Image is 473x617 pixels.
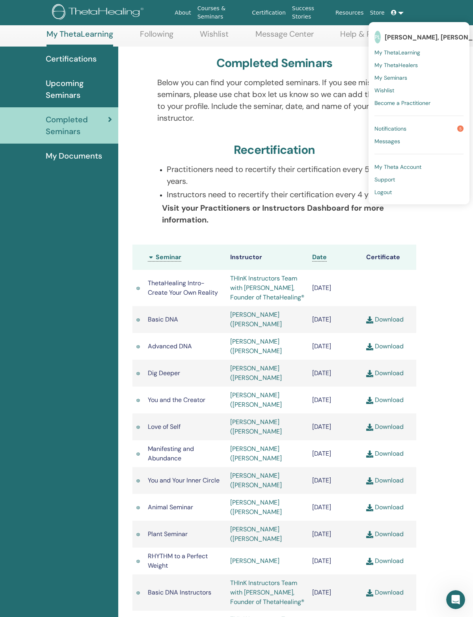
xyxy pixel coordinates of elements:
a: [PERSON_NAME] ([PERSON_NAME] [230,391,282,409]
a: Download [366,557,404,565]
a: THInK Instructors Team with [PERSON_NAME], Founder of ThetaHealing® [230,579,304,606]
img: Active Certificate [136,591,140,596]
a: Download [366,315,404,323]
td: [DATE] [308,360,362,387]
a: Wishlist [374,84,464,97]
span: 5 [457,125,464,132]
span: You and Your Inner Circle [148,476,220,484]
a: Resources [332,6,367,20]
span: My Theta Account [374,163,421,170]
p: Practitioners need to recertify their certification every 5 years. [167,163,392,187]
span: Wishlist [374,87,394,94]
a: [PERSON_NAME] ([PERSON_NAME] [230,364,282,382]
a: [PERSON_NAME] ([PERSON_NAME] [230,310,282,328]
td: [DATE] [308,440,362,467]
a: Download [366,396,404,404]
img: download.svg [366,316,373,323]
a: Store [367,6,388,20]
a: My ThetaLearning [374,46,464,59]
a: About [171,6,194,20]
td: [DATE] [308,387,362,413]
span: Logout [374,189,392,196]
th: Certificate [362,245,416,270]
span: Advanced DNA [148,342,192,350]
span: Completed Seminars [46,114,108,137]
img: Active Certificate [136,318,140,323]
span: PL [374,31,381,43]
a: My ThetaLearning [47,29,113,47]
a: [PERSON_NAME] ([PERSON_NAME] [230,471,282,489]
a: Download [366,530,404,538]
a: Support [374,173,464,186]
h3: Recertification [234,143,315,157]
span: My ThetaLearning [374,49,420,56]
a: Download [366,476,404,484]
th: Instructor [226,245,309,270]
a: Messages [374,135,464,148]
a: Become a Practitioner [374,97,464,109]
b: Visit your Practitioners or Instructors Dashboard for more information. [162,203,384,225]
span: My Documents [46,150,102,162]
img: logo.png [52,4,146,22]
img: Active Certificate [136,286,140,291]
a: My Seminars [374,71,464,84]
a: Following [140,29,173,45]
a: Download [366,342,404,350]
img: Active Certificate [136,452,140,457]
span: Dig Deeper [148,369,180,377]
span: Notifications [374,125,406,132]
img: download.svg [366,531,373,538]
span: Upcoming Seminars [46,77,112,101]
a: My Theta Account [374,161,464,173]
img: Active Certificate [136,479,140,484]
img: Active Certificate [136,398,140,403]
span: Become a Practitioner [374,99,430,107]
p: Below you can find your completed seminars. If you see missing seminars, please use chat box let ... [157,77,392,124]
span: Plant Seminar [148,530,188,538]
span: My Seminars [374,74,407,81]
a: PL[PERSON_NAME], [PERSON_NAME] [374,28,464,46]
span: Certifications [46,53,97,65]
span: RHYTHM to a Perfect Weight [148,552,208,570]
img: download.svg [366,504,373,511]
img: download.svg [366,451,373,458]
td: [DATE] [308,574,362,611]
td: [DATE] [308,333,362,360]
a: [PERSON_NAME] ([PERSON_NAME] [230,445,282,462]
a: [PERSON_NAME] [230,557,279,565]
h3: Completed Seminars [216,56,333,70]
a: Help & Resources [340,29,404,45]
span: ThetaHealing Intro- Create Your Own Reality [148,279,218,297]
a: [PERSON_NAME] ([PERSON_NAME] [230,418,282,436]
span: Basic DNA [148,315,178,323]
a: [PERSON_NAME] ([PERSON_NAME] [230,498,282,516]
td: [DATE] [308,521,362,548]
a: Wishlist [200,29,229,45]
span: Animal Seminar [148,503,193,511]
iframe: Intercom live chat [446,590,465,609]
a: My ThetaHealers [374,59,464,71]
img: Active Certificate [136,559,140,564]
img: download.svg [366,589,373,596]
a: Success Stories [289,1,332,24]
img: download.svg [366,370,373,377]
a: Logout [374,186,464,198]
span: Manifesting and Abundance [148,445,194,462]
img: download.svg [366,424,373,431]
a: Certification [249,6,289,20]
span: Basic DNA Instructors [148,588,211,596]
img: download.svg [366,558,373,565]
a: Courses & Seminars [194,1,249,24]
span: Love of Self [148,423,181,431]
span: Messages [374,138,400,145]
span: My ThetaHealers [374,62,418,69]
td: [DATE] [308,494,362,521]
a: THInK Instructors Team with [PERSON_NAME], Founder of ThetaHealing® [230,274,304,301]
a: Download [366,503,404,511]
td: [DATE] [308,467,362,494]
a: [PERSON_NAME] ([PERSON_NAME] [230,525,282,543]
a: Date [312,253,327,262]
img: Active Certificate [136,532,140,537]
img: Active Certificate [136,344,140,350]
